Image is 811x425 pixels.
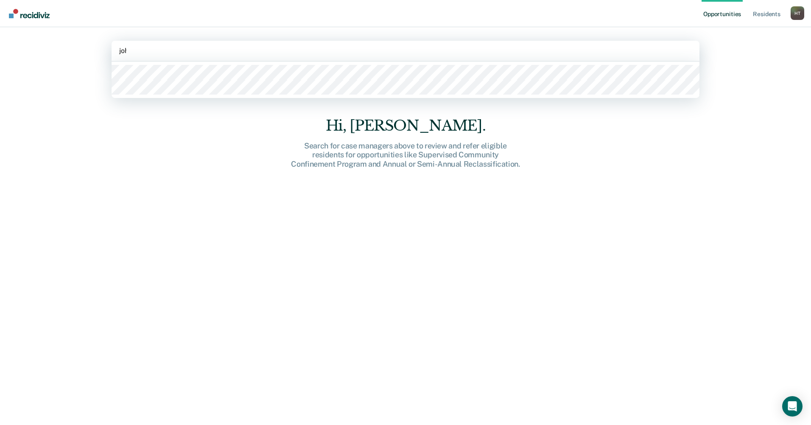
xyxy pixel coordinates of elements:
button: Profile dropdown button [791,6,804,20]
div: Hi, [PERSON_NAME]. [270,117,541,134]
div: Open Intercom Messenger [782,396,803,417]
img: Recidiviz [9,9,50,18]
div: H T [791,6,804,20]
div: Search for case managers above to review and refer eligible residents for opportunities like Supe... [270,141,541,169]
